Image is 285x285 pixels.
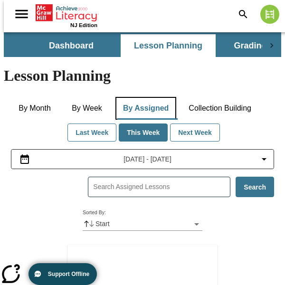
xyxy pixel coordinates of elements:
[49,40,94,51] span: Dashboard
[28,263,97,285] button: Support Offline
[121,34,216,57] button: Lesson Planning
[67,123,116,142] button: Last Week
[236,177,274,197] button: Search
[4,67,281,85] h1: Lesson Planning
[170,123,220,142] button: Next Week
[4,32,281,57] div: SubNavbar
[258,153,270,165] svg: Collapse Date Range Filter
[93,180,230,194] input: Search Assigned Lessons
[260,5,279,24] img: avatar image
[24,34,119,57] button: Dashboard
[23,34,262,57] div: SubNavbar
[181,97,259,120] button: Collection Building
[255,2,285,27] button: Select a new avatar
[115,97,176,120] button: By Assigned
[36,2,97,28] div: Home
[95,219,110,228] p: Start
[123,154,171,164] span: [DATE] - [DATE]
[48,271,89,277] span: Support Offline
[119,123,168,142] button: This Week
[11,97,58,120] button: By Month
[15,153,270,165] button: Select the date range menu item
[70,22,97,28] span: NJ Edition
[63,97,111,120] button: By Week
[262,34,281,57] div: Next Tabs
[36,3,97,22] a: Home
[134,40,202,51] span: Lesson Planning
[232,3,255,26] button: Search
[83,209,106,216] label: Sorted By :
